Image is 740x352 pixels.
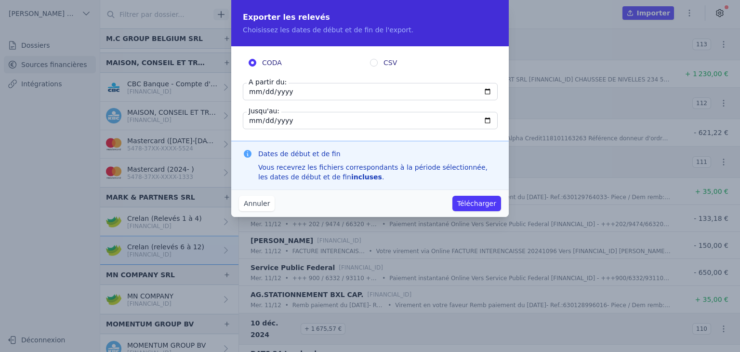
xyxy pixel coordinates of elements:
[249,59,256,67] input: CODA
[239,196,275,211] button: Annuler
[370,58,491,68] label: CSV
[258,149,497,159] h3: Dates de début et de fin
[383,58,397,68] span: CSV
[370,59,378,67] input: CSV
[243,12,497,23] h2: Exporter les relevés
[262,58,282,68] span: CODA
[247,106,281,116] label: Jusqu'au:
[452,196,501,211] button: Télécharger
[247,77,289,87] label: A partir du:
[258,162,497,182] div: Vous recevrez les fichiers correspondants à la période sélectionnée, les dates de début et de fin .
[243,25,497,35] p: Choisissez les dates de début et de fin de l'export.
[351,173,382,181] strong: incluses
[249,58,370,68] label: CODA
